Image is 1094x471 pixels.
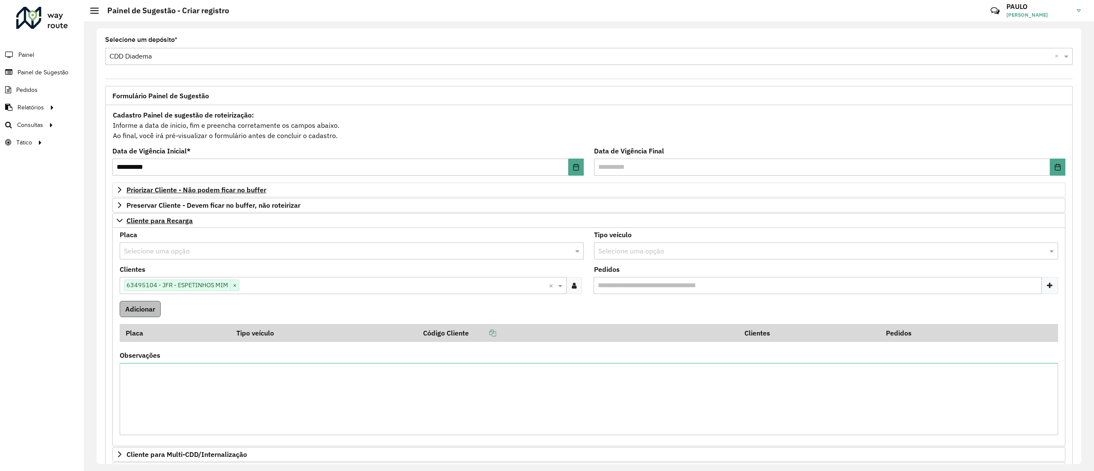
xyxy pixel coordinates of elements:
th: Placa [120,324,230,342]
th: Pedidos [880,324,1022,342]
button: Adicionar [120,301,161,317]
span: Pedidos [16,85,38,94]
a: Cliente para Multi-CDD/Internalização [112,447,1065,462]
button: Choose Date [568,159,584,176]
span: Relatórios [18,103,44,112]
label: Clientes [120,264,145,274]
span: Tático [16,138,32,147]
span: Consultas [17,121,43,130]
label: Placa [120,230,137,240]
a: Contato Rápido [986,2,1004,20]
label: Data de Vigência Inicial [112,146,191,156]
span: Preservar Cliente - Devem ficar no buffer, não roteirizar [126,202,300,209]
h3: PAULO [1006,3,1070,11]
h2: Painel de Sugestão - Criar registro [99,6,229,15]
span: Cliente para Multi-CDD/Internalização [126,451,247,458]
a: Copiar [469,329,496,337]
strong: Cadastro Painel de sugestão de roteirização: [113,111,254,119]
th: Código Cliente [418,324,739,342]
label: Pedidos [594,264,620,274]
label: Tipo veículo [594,230,632,240]
button: Choose Date [1050,159,1065,176]
div: Informe a data de inicio, fim e preencha corretamente os campos abaixo. Ao final, você irá pré-vi... [112,109,1065,141]
th: Tipo veículo [230,324,417,342]
span: Cliente para Recarga [126,217,193,224]
span: Priorizar Cliente - Não podem ficar no buffer [126,186,266,193]
div: Cliente para Recarga [112,228,1065,447]
a: Preservar Cliente - Devem ficar no buffer, não roteirizar [112,198,1065,212]
label: Data de Vigência Final [594,146,664,156]
span: × [230,280,239,291]
span: Painel [18,50,34,59]
a: Cliente para Recarga [112,213,1065,228]
span: Clear all [549,280,556,291]
a: Priorizar Cliente - Não podem ficar no buffer [112,183,1065,197]
span: Clear all [1055,51,1062,62]
th: Clientes [738,324,880,342]
span: Formulário Painel de Sugestão [112,92,209,99]
span: [PERSON_NAME] [1006,11,1070,19]
label: Selecione um depósito [105,35,177,45]
span: Painel de Sugestão [18,68,68,77]
span: 63495104 - JFR - ESPETINHOS MIM [124,280,230,290]
label: Observações [120,350,160,360]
